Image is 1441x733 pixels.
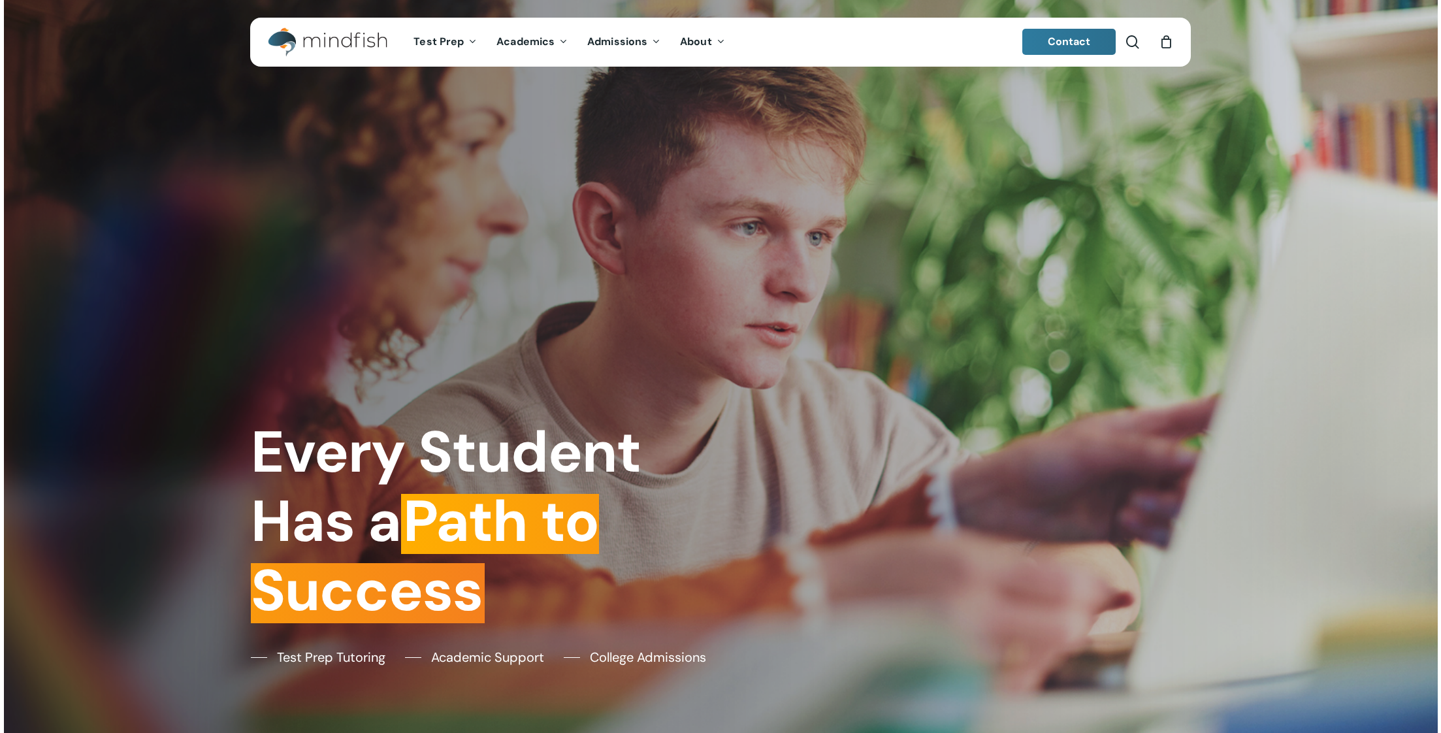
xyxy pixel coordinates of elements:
em: Path to Success [251,483,599,628]
a: Cart [1159,35,1173,49]
span: Admissions [587,35,647,48]
nav: Main Menu [404,18,734,67]
a: College Admissions [564,647,706,667]
header: Main Menu [250,18,1191,67]
a: About [670,37,735,48]
span: Contact [1048,35,1091,48]
span: Test Prep [413,35,464,48]
span: College Admissions [590,647,706,667]
span: Academics [496,35,555,48]
a: Test Prep Tutoring [251,647,385,667]
span: Academic Support [431,647,544,667]
a: Academic Support [405,647,544,667]
a: Contact [1022,29,1116,55]
span: About [680,35,712,48]
a: Academics [487,37,577,48]
span: Test Prep Tutoring [277,647,385,667]
h1: Every Student Has a [251,417,711,625]
a: Admissions [577,37,670,48]
a: Test Prep [404,37,487,48]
